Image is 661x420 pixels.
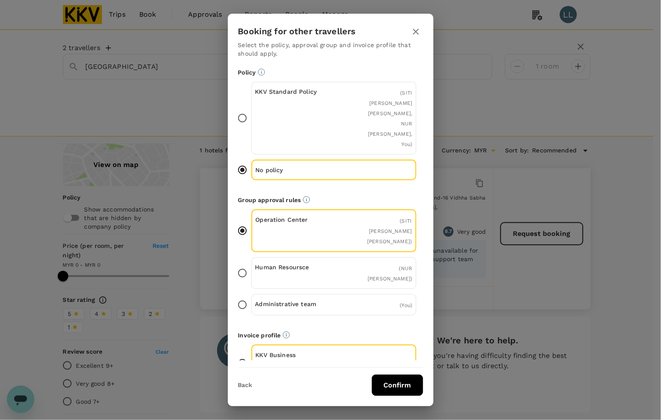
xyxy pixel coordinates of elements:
[258,69,265,76] svg: Booking restrictions are based on the selected travel policy.
[238,27,356,36] h3: Booking for other travellers
[238,382,252,389] button: Back
[238,196,423,204] p: Group approval rules
[255,87,334,96] p: KKV Standard Policy
[372,375,423,396] button: Confirm
[255,263,334,271] p: Human Resoursce
[303,196,310,203] svg: Default approvers or custom approval rules (if available) are based on the user group.
[256,215,334,224] p: Operation Center
[367,218,412,244] span: ( SITI [PERSON_NAME] [PERSON_NAME] )
[283,331,290,339] svg: The payment currency and company information are based on the selected invoice profile.
[400,302,413,308] span: ( You )
[238,68,423,77] p: Policy
[256,351,334,376] p: KKV Business Management Sdn Bhd (MYR)
[238,41,423,58] p: Select the policy, approval group and invoice profile that should apply.
[256,166,334,174] p: No policy
[255,300,334,308] p: Administrative team
[238,331,423,340] p: Invoice profile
